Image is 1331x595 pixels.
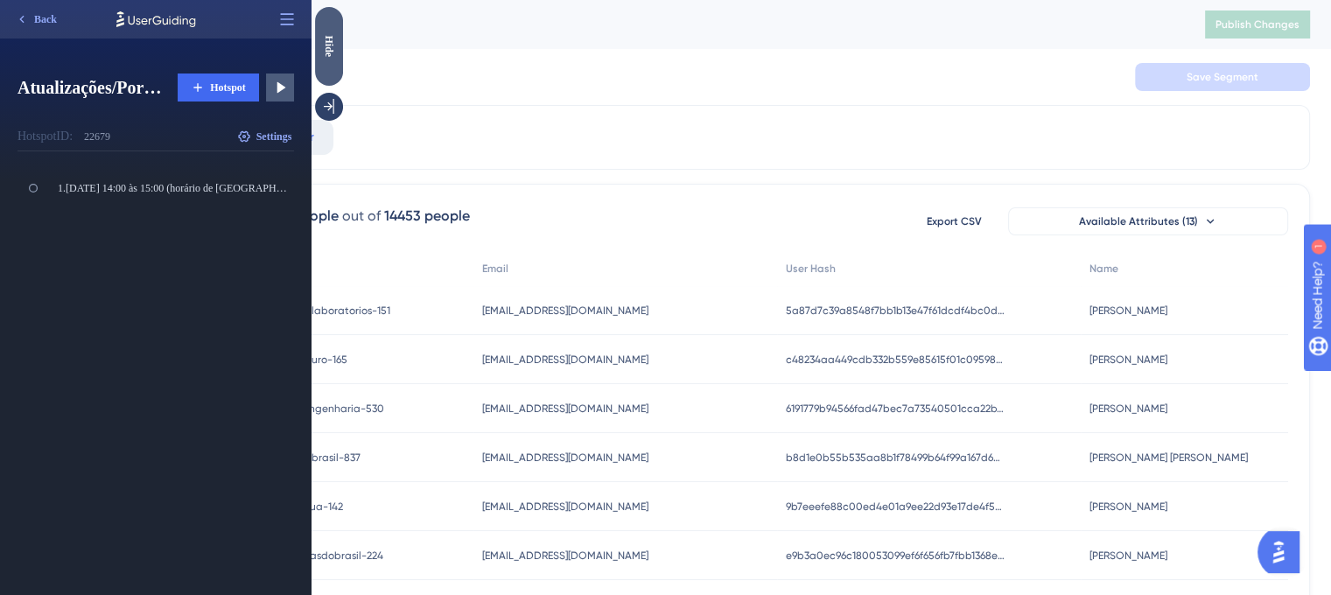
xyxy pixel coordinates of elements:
button: Export CSV [910,207,998,235]
span: epengenharia-530 [290,402,384,416]
span: Available Attributes (13) [1079,214,1198,228]
span: Name [1089,262,1118,276]
div: 22679 [84,129,110,143]
span: [PERSON_NAME] [1089,402,1167,416]
span: b8d1e0b55b535aa8b1f78499b64f99a167d67959103289d3c52750c8aa79ba51 [786,451,1005,465]
span: [PERSON_NAME] [1089,353,1167,367]
span: Need Help? [41,4,109,25]
span: Back [34,12,57,26]
span: e9b3a0ec96c180053099ef6f656fb7fbb1368e6875d532600cfb9c7396f5592a [786,549,1005,563]
iframe: UserGuiding AI Assistant Launcher [1257,526,1310,578]
div: 1 [122,9,127,23]
span: acqua-142 [290,500,343,514]
button: Save Segment [1135,63,1310,91]
span: User Hash [786,262,836,276]
span: venturo-165 [290,353,347,367]
span: [PERSON_NAME] [PERSON_NAME] [1089,451,1248,465]
span: c48234aa449cdb332b559e85615f01c095988370d8995df658eb1312c803d0c8 [786,353,1005,367]
div: People [231,12,1161,37]
span: [EMAIL_ADDRESS][DOMAIN_NAME] [482,549,648,563]
div: out of [342,206,381,227]
span: [EMAIL_ADDRESS][DOMAIN_NAME] [482,304,648,318]
div: Hotspot ID: [18,126,73,147]
span: Export CSV [927,214,982,228]
span: [PERSON_NAME] [1089,500,1167,514]
button: Available Attributes (13) [1008,207,1288,235]
span: [PERSON_NAME] [1089,304,1167,318]
span: 6191779b94566fad47bec7a73540501cca22b7abd68bccdb6d7a7266660b3f60 [786,402,1005,416]
span: Hotspot [210,80,246,94]
span: 9b7eeefe88c00ed4e01a9ee22d93e17de4f5cc8951dbfab2d1286cd3ecc61662 [786,500,1005,514]
span: aguasdobrasil-224 [290,549,383,563]
button: Publish Changes [1205,10,1310,38]
span: [EMAIL_ADDRESS][DOMAIN_NAME] [482,451,648,465]
span: Settings [256,129,292,143]
button: Back [7,5,65,33]
span: [EMAIL_ADDRESS][DOMAIN_NAME] [482,353,648,367]
span: [EMAIL_ADDRESS][DOMAIN_NAME] [482,402,648,416]
button: Settings [235,122,294,150]
span: Email [482,262,508,276]
span: [EMAIL_ADDRESS][DOMAIN_NAME] [482,500,648,514]
span: Atualizações/Português [18,75,164,100]
span: maclaboratorios-151 [290,304,390,318]
span: Publish Changes [1215,17,1299,31]
button: Hotspot [178,73,259,101]
div: 14453 people [384,206,470,227]
span: 1. [DATE] 14:00 às 15:00 (horário de [GEOGRAPHIC_DATA])📌 Portal APIColuna Grupo de Amostras corri... [58,181,287,195]
span: bembrasil-837 [290,451,361,465]
span: Save Segment [1187,70,1258,84]
span: [PERSON_NAME] [1089,549,1167,563]
span: 5a87d7c39a8548f7bb1b13e47f61dcdf4bc0d8765803d31c74b1705c9344ca15 [786,304,1005,318]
